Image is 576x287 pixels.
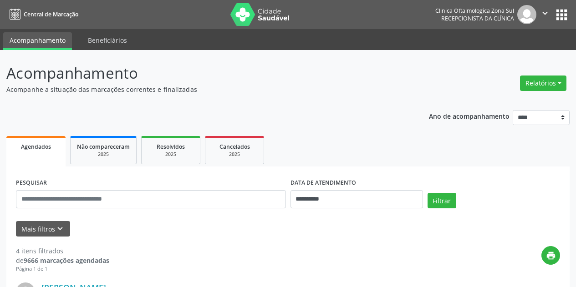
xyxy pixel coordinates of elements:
p: Acompanhamento [6,62,401,85]
div: 2025 [77,151,130,158]
i:  [540,8,550,18]
a: Central de Marcação [6,7,78,22]
p: Ano de acompanhamento [429,110,510,121]
div: Página 1 de 1 [16,265,109,273]
button: Relatórios [520,76,566,91]
i: print [546,251,556,261]
span: Agendados [21,143,51,151]
button: Filtrar [428,193,456,208]
button: print [541,246,560,265]
img: img [517,5,536,24]
div: de [16,256,109,265]
button: apps [554,7,570,23]
button:  [536,5,554,24]
a: Acompanhamento [3,32,72,50]
div: 4 itens filtrados [16,246,109,256]
div: Clinica Oftalmologica Zona Sul [435,7,514,15]
label: DATA DE ATENDIMENTO [291,176,356,190]
strong: 9666 marcações agendadas [24,256,109,265]
i: keyboard_arrow_down [55,224,65,234]
div: 2025 [212,151,257,158]
span: Recepcionista da clínica [441,15,514,22]
span: Central de Marcação [24,10,78,18]
span: Resolvidos [157,143,185,151]
button: Mais filtroskeyboard_arrow_down [16,221,70,237]
span: Não compareceram [77,143,130,151]
span: Cancelados [219,143,250,151]
div: 2025 [148,151,194,158]
a: Beneficiários [82,32,133,48]
label: PESQUISAR [16,176,47,190]
p: Acompanhe a situação das marcações correntes e finalizadas [6,85,401,94]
